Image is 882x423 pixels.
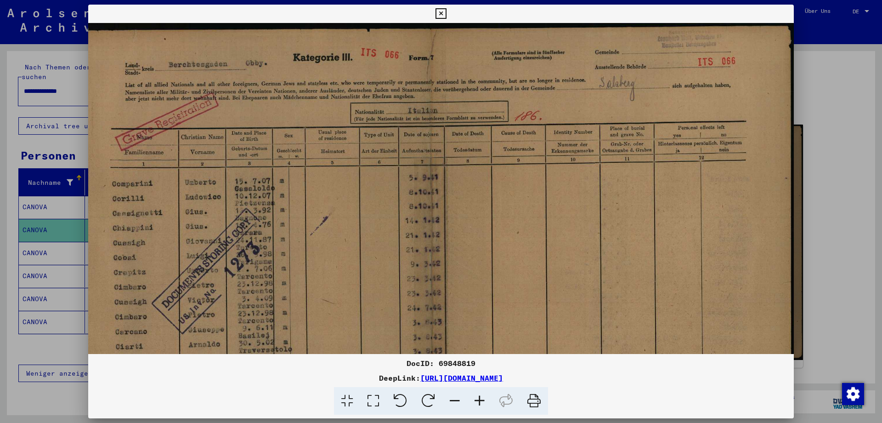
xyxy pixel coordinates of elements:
[88,372,794,383] div: DeepLink:
[842,383,864,405] div: Zustimmung ändern
[88,358,794,369] div: DocID: 69848819
[420,373,503,383] a: [URL][DOMAIN_NAME]
[842,383,864,405] img: Zustimmung ändern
